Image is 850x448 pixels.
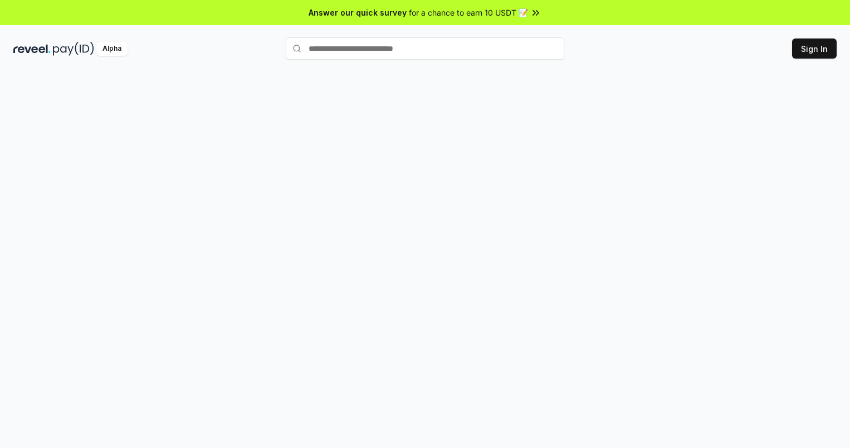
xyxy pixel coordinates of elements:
div: Alpha [96,42,128,56]
span: for a chance to earn 10 USDT 📝 [409,7,528,18]
img: reveel_dark [13,42,51,56]
span: Answer our quick survey [309,7,407,18]
img: pay_id [53,42,94,56]
button: Sign In [792,38,837,59]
